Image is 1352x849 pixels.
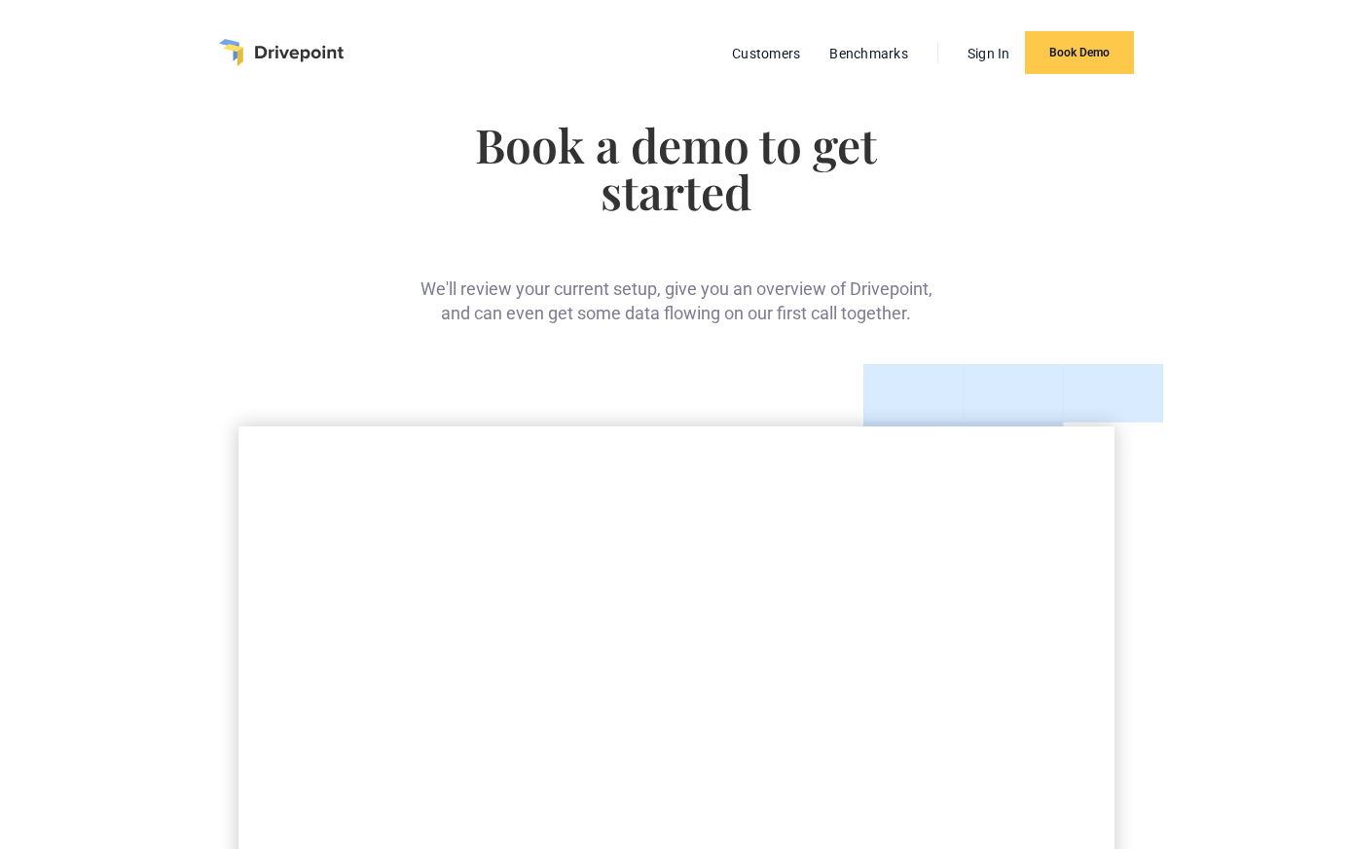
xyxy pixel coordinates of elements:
[820,41,918,66] a: Benchmarks
[219,39,344,66] a: home
[958,41,1020,66] a: Sign In
[1025,31,1134,74] a: Book Demo
[722,41,810,66] a: Customers
[415,121,937,214] h1: Book a demo to get started
[415,245,937,325] div: We'll review your current setup, give you an overview of Drivepoint, and can even get some data f...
